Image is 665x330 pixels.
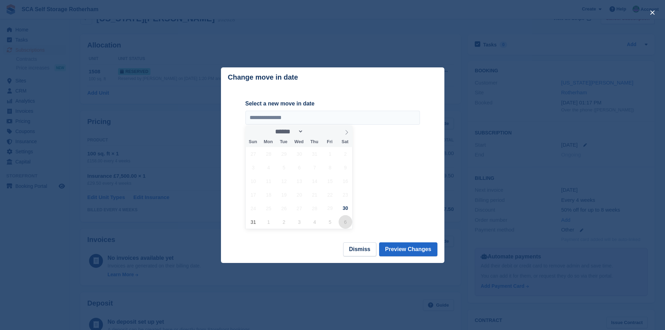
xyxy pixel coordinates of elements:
span: August 18, 2025 [262,188,275,201]
span: August 2, 2025 [339,147,352,161]
input: Year [303,128,325,135]
span: Sat [337,140,353,144]
span: August 30, 2025 [339,201,352,215]
span: Mon [260,140,276,144]
p: Change move in date [228,73,298,81]
span: August 1, 2025 [323,147,337,161]
span: September 6, 2025 [339,215,352,229]
span: July 28, 2025 [262,147,275,161]
span: Tue [276,140,291,144]
span: August 27, 2025 [293,201,306,215]
span: Sun [245,140,261,144]
span: Wed [291,140,306,144]
span: August 21, 2025 [308,188,322,201]
span: August 15, 2025 [323,174,337,188]
span: August 14, 2025 [308,174,322,188]
span: August 12, 2025 [277,174,291,188]
span: August 20, 2025 [293,188,306,201]
span: August 31, 2025 [246,215,260,229]
label: Select a new move in date [245,100,420,108]
span: August 7, 2025 [308,161,322,174]
span: August 17, 2025 [246,188,260,201]
select: Month [273,128,303,135]
span: August 28, 2025 [308,201,322,215]
span: August 23, 2025 [339,188,352,201]
span: August 9, 2025 [339,161,352,174]
span: August 4, 2025 [262,161,275,174]
span: Fri [322,140,337,144]
span: September 4, 2025 [308,215,322,229]
span: August 5, 2025 [277,161,291,174]
span: August 26, 2025 [277,201,291,215]
span: August 8, 2025 [323,161,337,174]
span: August 29, 2025 [323,201,337,215]
span: August 25, 2025 [262,201,275,215]
span: August 13, 2025 [293,174,306,188]
span: August 16, 2025 [339,174,352,188]
span: Thu [306,140,322,144]
span: September 2, 2025 [277,215,291,229]
span: July 30, 2025 [293,147,306,161]
span: August 24, 2025 [246,201,260,215]
span: July 31, 2025 [308,147,322,161]
span: August 6, 2025 [293,161,306,174]
span: August 11, 2025 [262,174,275,188]
button: close [647,7,658,18]
span: August 10, 2025 [246,174,260,188]
button: Dismiss [343,242,376,256]
span: August 19, 2025 [277,188,291,201]
span: September 1, 2025 [262,215,275,229]
span: August 22, 2025 [323,188,337,201]
span: July 27, 2025 [246,147,260,161]
span: July 29, 2025 [277,147,291,161]
span: August 3, 2025 [246,161,260,174]
span: September 5, 2025 [323,215,337,229]
span: September 3, 2025 [293,215,306,229]
button: Preview Changes [379,242,437,256]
